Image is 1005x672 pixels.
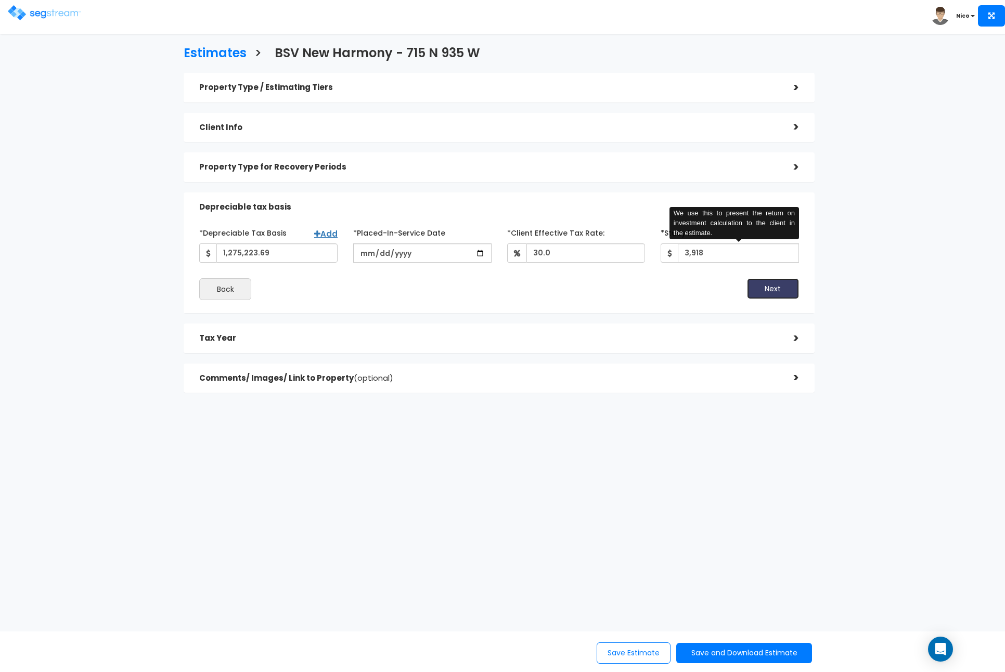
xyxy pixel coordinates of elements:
h5: Tax Year [199,334,778,343]
label: *Study Fee [661,224,701,238]
div: Open Intercom Messenger [928,637,953,662]
div: > [778,370,799,386]
h5: Comments/ Images/ Link to Property [199,374,778,383]
a: Add [314,228,338,239]
img: avatar.png [931,7,949,25]
h5: Depreciable tax basis [199,203,778,212]
span: (optional) [354,372,393,383]
button: Back [199,278,251,300]
div: > [778,80,799,96]
label: *Depreciable Tax Basis [199,224,287,238]
h3: > [254,46,262,62]
div: We use this to present the return on investment calculation to the client in the estimate. [669,207,799,239]
img: logo.png [8,5,81,20]
div: > [778,119,799,135]
h3: Estimates [184,46,247,62]
label: *Client Effective Tax Rate: [507,224,604,238]
div: > [780,197,796,217]
a: Estimates [176,36,247,68]
b: Nico [956,12,970,20]
div: > [778,330,799,346]
h5: Property Type / Estimating Tiers [199,83,778,92]
button: Next [747,278,799,299]
h3: BSV New Harmony - 715 N 935 W [275,46,480,62]
button: Save Estimate [597,642,671,664]
h5: Property Type for Recovery Periods [199,163,778,172]
div: > [778,159,799,175]
h5: Client Info [199,123,778,132]
a: BSV New Harmony - 715 N 935 W [267,36,480,68]
label: *Placed-In-Service Date [353,224,445,238]
button: Save and Download Estimate [676,643,812,663]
